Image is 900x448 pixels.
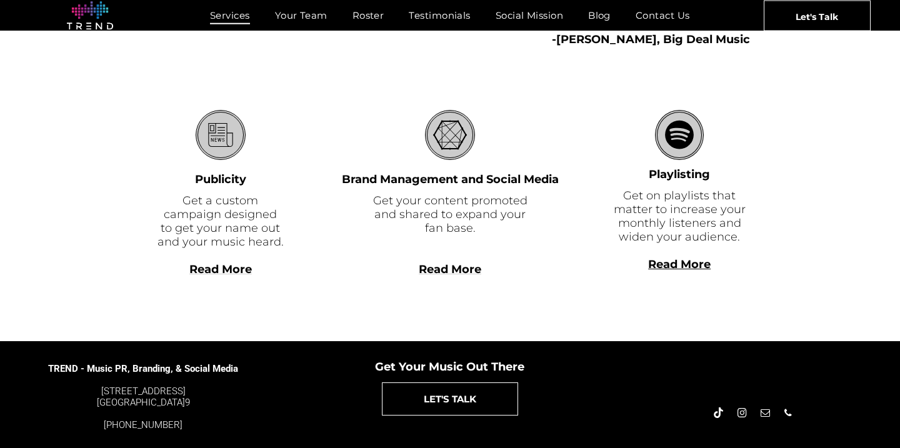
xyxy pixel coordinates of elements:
[796,1,838,32] span: Let's Talk
[340,6,397,24] a: Roster
[342,172,559,186] font: Brand Management and Social Media
[104,419,182,431] a: [PHONE_NUMBER]
[197,6,262,24] a: Services
[675,303,900,448] iframe: Chat Widget
[424,383,476,415] span: LET'S TALK
[483,6,576,24] a: Social Mission
[48,363,238,374] span: TREND - Music PR, Branding, & Social Media
[47,386,239,408] div: 9
[649,167,710,181] font: Playlisting
[614,189,746,244] font: Get on playlists that matter to increase your monthly listeners and widen your audience.
[97,386,186,408] a: [STREET_ADDRESS][GEOGRAPHIC_DATA]
[373,194,527,235] font: Get your content promoted and shared to expand your fan base.
[552,32,750,46] b: -[PERSON_NAME], Big Deal Music
[195,172,246,186] font: Publicity
[67,1,113,30] img: logo
[97,386,186,408] font: [STREET_ADDRESS] [GEOGRAPHIC_DATA]
[419,262,481,276] a: Read More
[623,6,702,24] a: Contact Us
[262,6,340,24] a: Your Team
[576,6,623,24] a: Blog
[382,382,518,416] a: LET'S TALK
[157,194,284,249] font: Get a custom campaign designed to get your name out and your music heard.
[375,360,524,374] span: Get Your Music Out There
[609,271,750,285] div: Read More
[396,6,482,24] a: Testimonials
[648,257,711,271] a: Read More
[189,262,252,276] a: Read More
